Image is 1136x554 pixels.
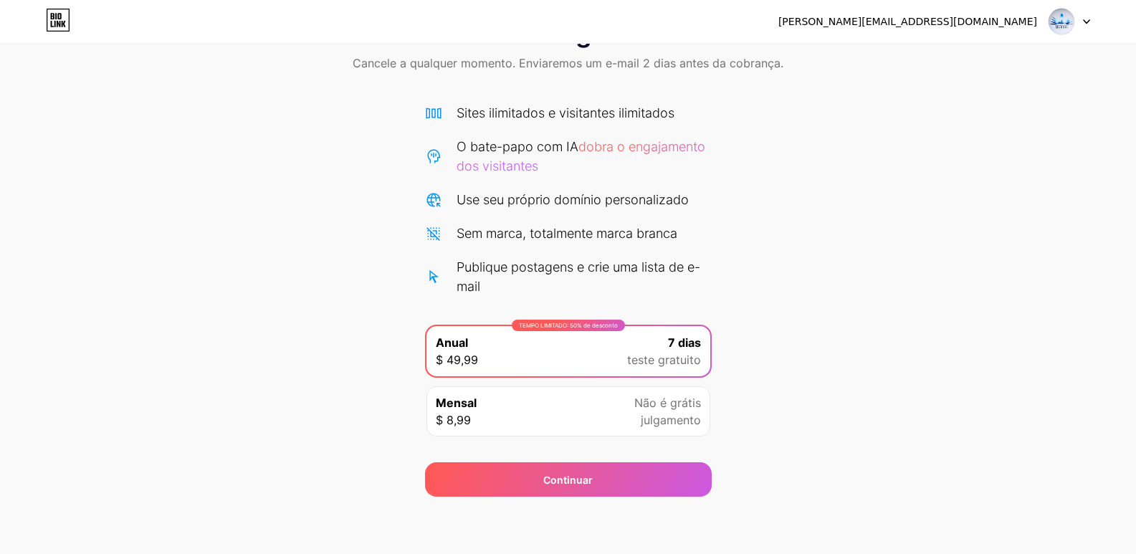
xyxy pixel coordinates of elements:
[1048,8,1075,35] img: murariadv
[543,474,593,486] font: Continuar
[778,16,1037,27] font: [PERSON_NAME][EMAIL_ADDRESS][DOMAIN_NAME]
[436,413,471,427] font: $ 8,99
[457,192,689,207] font: Use seu próprio domínio personalizado
[457,105,674,120] font: Sites ilimitados e visitantes ilimitados
[641,413,701,427] font: julgamento
[627,353,701,367] font: teste gratuito
[457,139,578,154] font: O bate-papo com IA
[436,353,478,367] font: $ 49,99
[457,226,677,241] font: Sem marca, totalmente marca branca
[457,139,705,173] font: dobra o engajamento dos visitantes
[634,396,701,410] font: Não é grátis
[436,396,477,410] font: Mensal
[436,335,468,350] font: Anual
[668,335,701,350] font: 7 dias
[519,322,618,329] font: TEMPO LIMITADO: 50% de desconto
[457,259,700,294] font: Publique postagens e crie uma lista de e-mail
[353,56,783,70] font: Cancele a qualquer momento. Enviaremos um e-mail 2 dias antes da cobrança.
